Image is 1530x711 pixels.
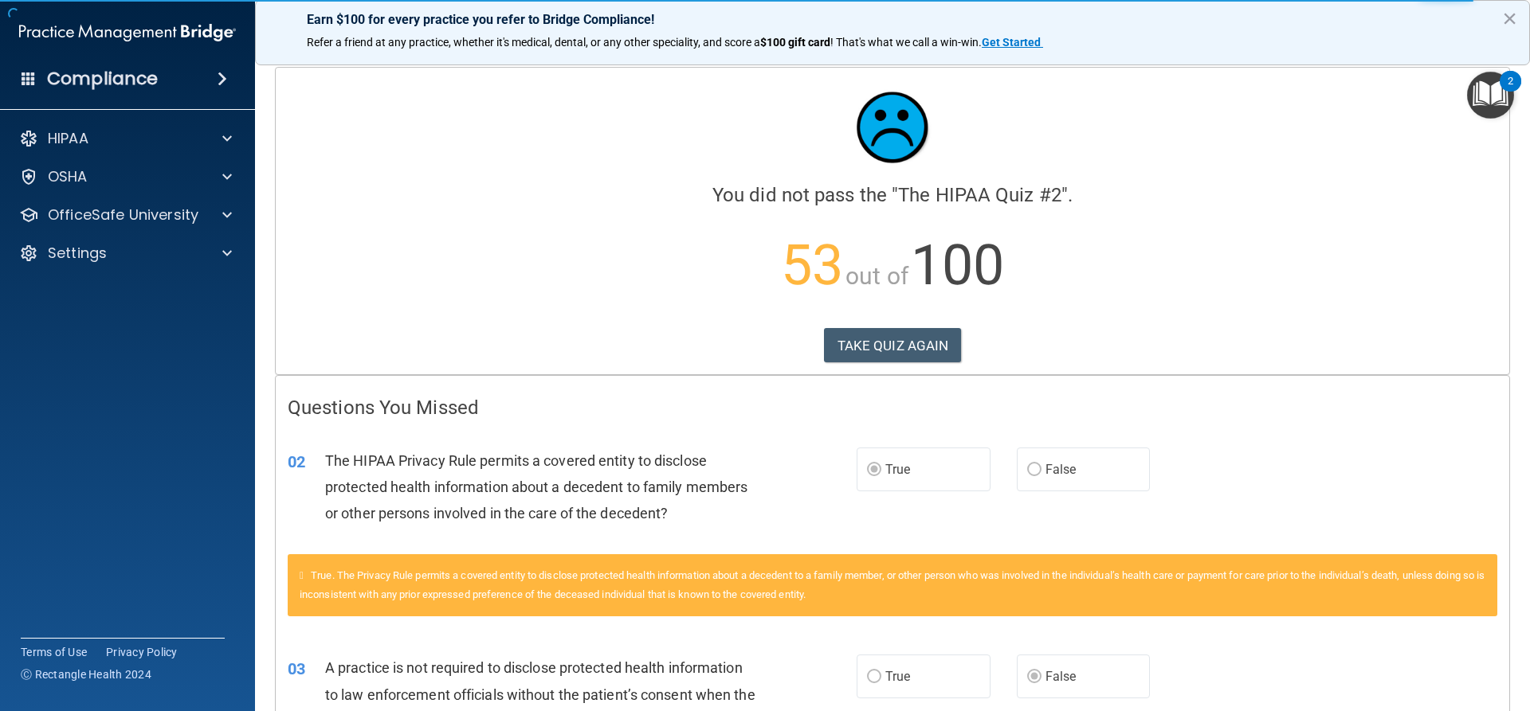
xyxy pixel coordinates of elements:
span: True. The Privacy Rule permits a covered entity to disclose protected health information about a ... [300,569,1485,600]
span: Ⓒ Rectangle Health 2024 [21,666,151,682]
a: Settings [19,244,232,263]
a: Get Started [982,36,1043,49]
a: OSHA [19,167,232,186]
span: 03 [288,659,305,678]
span: 100 [911,232,1004,298]
button: Open Resource Center, 2 new notifications [1467,72,1514,119]
span: True [885,669,910,684]
span: out of [845,262,908,290]
div: 2 [1508,81,1513,102]
h4: You did not pass the " ". [288,185,1497,205]
span: 53 [781,232,843,298]
span: False [1045,462,1077,477]
span: Refer a friend at any practice, whether it's medical, dental, or any other speciality, and score a [307,36,760,49]
span: True [885,462,910,477]
p: OSHA [48,167,88,186]
p: Earn $100 for every practice you refer to Bridge Compliance! [307,12,1478,27]
span: ! That's what we call a win-win. [830,36,982,49]
p: OfficeSafe University [48,205,198,225]
img: PMB logo [19,17,236,49]
a: Privacy Policy [106,644,178,660]
p: HIPAA [48,129,88,148]
h4: Questions You Missed [288,397,1497,418]
button: TAKE QUIZ AGAIN [824,328,962,363]
strong: $100 gift card [760,36,830,49]
strong: Get Started [982,36,1041,49]
h4: Compliance [47,68,158,90]
span: The HIPAA Privacy Rule permits a covered entity to disclose protected health information about a ... [325,452,747,522]
a: Terms of Use [21,644,87,660]
button: Close [1502,6,1517,31]
img: sad_face.ecc698e2.jpg [845,80,940,175]
span: 02 [288,452,305,471]
p: Settings [48,244,107,263]
span: False [1045,669,1077,684]
input: True [867,671,881,683]
a: HIPAA [19,129,232,148]
input: True [867,464,881,476]
input: False [1027,464,1042,476]
a: OfficeSafe University [19,205,232,225]
span: The HIPAA Quiz #2 [898,184,1061,206]
input: False [1027,671,1042,683]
